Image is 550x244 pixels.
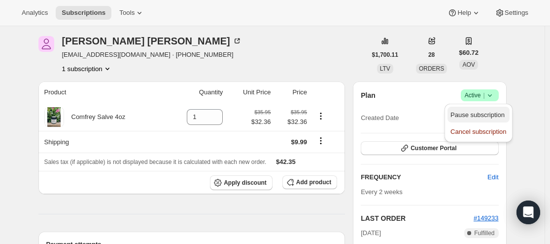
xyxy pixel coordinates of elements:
th: Quantity [166,81,226,103]
button: Product actions [62,64,112,74]
span: Amelia Matalia [38,36,54,52]
h2: LAST ORDER [361,213,474,223]
button: Tools [113,6,150,20]
span: Help [457,9,471,17]
span: $32.36 [251,117,271,127]
th: Unit Price [226,81,274,103]
span: $1,700.11 [372,51,398,59]
span: [DATE] [361,228,381,238]
button: Edit [481,169,504,185]
span: ORDERS [419,65,444,72]
span: Fulfilled [474,229,494,237]
button: Cancel subscription [447,123,509,139]
span: LTV [380,65,390,72]
button: $1,700.11 [366,48,404,62]
span: [EMAIL_ADDRESS][DOMAIN_NAME] · [PHONE_NUMBER] [62,50,242,60]
th: Shipping [38,131,167,153]
span: $32.36 [276,117,307,127]
span: Every 2 weeks [361,188,403,196]
a: #149233 [474,214,499,222]
span: Apply discount [224,179,267,187]
button: Analytics [16,6,54,20]
h2: FREQUENCY [361,172,487,182]
span: Add product [296,178,331,186]
th: Price [274,81,310,103]
div: [PERSON_NAME] [PERSON_NAME] [62,36,242,46]
button: Pause subscription [447,107,509,122]
button: Shipping actions [313,135,329,146]
small: $35.95 [291,109,307,115]
button: Customer Portal [361,141,498,155]
span: Created Date [361,113,399,123]
span: $60.72 [459,48,479,58]
span: Settings [505,9,528,17]
span: Edit [487,172,498,182]
button: Help [442,6,486,20]
span: Tools [119,9,135,17]
span: $9.99 [291,138,307,146]
span: $42.35 [276,158,296,165]
button: Settings [489,6,534,20]
span: Analytics [22,9,48,17]
span: Subscriptions [62,9,105,17]
h2: Plan [361,90,376,100]
button: Product actions [313,111,329,122]
button: Apply discount [210,175,273,190]
button: 28 [422,48,441,62]
span: Active [465,90,495,100]
span: | [483,91,484,99]
th: Product [38,81,167,103]
small: $35.95 [254,109,271,115]
div: Open Intercom Messenger [516,201,540,224]
span: 28 [428,51,435,59]
span: AOV [462,61,475,68]
div: Comfrey Salve 4oz [64,112,126,122]
button: Add product [282,175,337,189]
span: Customer Portal [411,144,456,152]
button: Subscriptions [56,6,111,20]
span: Cancel subscription [450,128,506,135]
span: Sales tax (if applicable) is not displayed because it is calculated with each new order. [44,159,267,165]
span: Pause subscription [450,111,505,119]
button: #149233 [474,213,499,223]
